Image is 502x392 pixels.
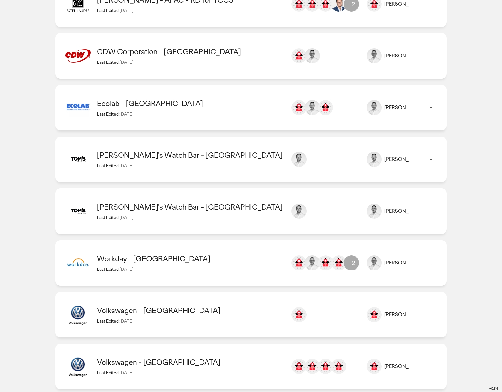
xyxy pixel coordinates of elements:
[97,163,284,169] div: Last Edited:
[97,98,284,108] div: Ecolab - United States
[97,150,284,160] div: Tom's Watch Bar - United States
[344,255,359,270] div: +2
[120,215,133,220] span: [DATE]
[384,104,414,111] div: [PERSON_NAME]
[384,363,414,370] div: [PERSON_NAME]
[291,255,307,270] img: cheryl.ader-dunne@ogilvy.com
[318,255,333,270] img: dawn-marie.kerper@ogilvy.com
[97,370,284,376] div: Last Edited:
[97,318,284,324] div: Last Edited:
[367,307,382,322] img: image
[291,307,307,322] img: zoe.willems@ogilvy.co.za
[65,147,91,172] img: image
[97,47,284,56] div: CDW Corporation - United States
[367,152,382,167] img: image
[384,156,414,163] div: [PERSON_NAME]
[331,255,346,270] img: kelly.hanratty@ogilvy.com
[97,202,284,212] div: Tom's Watch Bar - United States
[367,48,382,63] img: image
[384,53,414,59] div: [PERSON_NAME]
[65,302,91,327] img: image
[65,95,91,120] img: image
[384,208,414,215] div: [PERSON_NAME]
[97,306,284,315] div: Volkswagen - South Africa
[120,59,133,65] span: [DATE]
[120,318,133,324] span: [DATE]
[120,163,133,169] span: [DATE]
[367,204,382,219] img: image
[120,8,133,13] span: [DATE]
[384,260,414,266] div: [PERSON_NAME]
[318,100,333,115] img: kelly.hanratty@ogilvy.com
[291,204,307,219] img: david.mackay@ogilvy.com
[65,199,91,224] img: image
[305,48,320,63] img: david.mackay@ogilvy.com
[367,255,382,270] img: image
[120,111,133,117] span: [DATE]
[65,354,91,379] img: image
[305,100,320,115] img: david.mackay@ogilvy.com
[97,254,284,264] div: Workday - AMERICAS
[65,250,91,276] img: image
[97,357,284,367] div: Volkswagen - Taiwan
[384,312,414,318] div: [PERSON_NAME]
[305,255,320,270] img: david.mackay@ogilvy.com
[291,152,307,167] img: david.mackay@ogilvy.com
[305,359,320,374] img: jamesjy.lin@ogilvy.com
[97,111,284,117] div: Last Edited:
[384,1,414,8] div: [PERSON_NAME]
[291,48,307,63] img: chris.cotter@ogilvy.com
[97,266,284,272] div: Last Edited:
[331,359,346,374] img: yawenyw.huang@ogilvy.com
[120,370,133,376] span: [DATE]
[291,100,307,115] img: cheryl.ader-dunne@ogilvy.com
[97,8,284,13] div: Last Edited:
[318,359,333,374] img: viccg.lin@ogilvy.com
[97,215,284,220] div: Last Edited:
[291,359,307,374] img: andrewye.hsiung@ogilvy.com
[65,43,91,68] img: image
[367,359,382,374] img: image
[367,100,382,115] img: image
[120,266,133,272] span: [DATE]
[97,59,284,65] div: Last Edited:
